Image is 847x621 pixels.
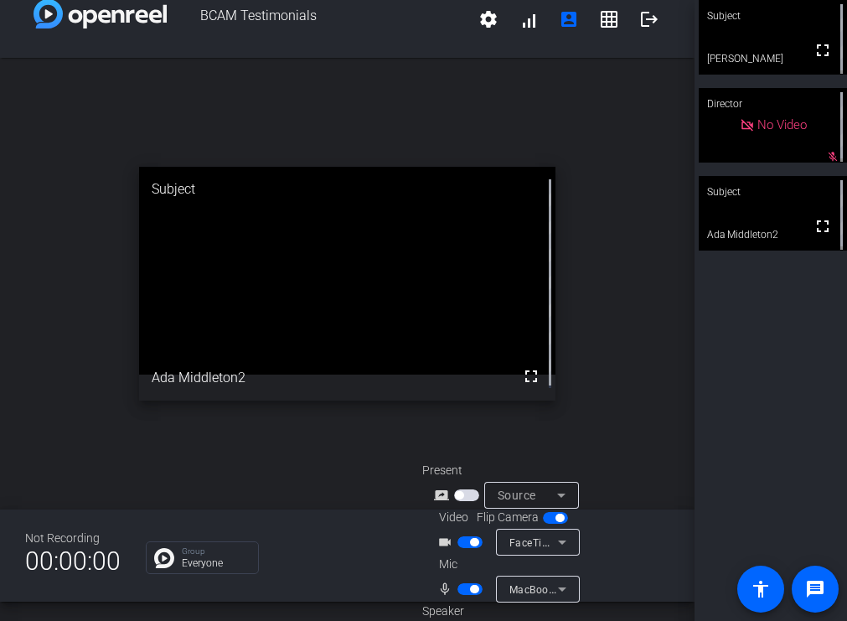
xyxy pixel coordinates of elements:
[559,9,579,29] mat-icon: account_box
[639,9,659,29] mat-icon: logout
[813,216,833,236] mat-icon: fullscreen
[439,509,468,526] span: Video
[182,547,250,556] p: Group
[25,541,121,582] span: 00:00:00
[25,530,121,547] div: Not Recording
[699,176,847,208] div: Subject
[422,556,590,573] div: Mic
[699,88,847,120] div: Director
[434,485,454,505] mat-icon: screen_share_outline
[478,9,498,29] mat-icon: settings
[509,536,682,549] span: FaceTime HD Camera (1C1C:B782)
[757,117,807,132] span: No Video
[498,489,536,502] span: Source
[509,582,677,596] span: MacBook Air Microphone (Built-in)
[813,40,833,60] mat-icon: fullscreen
[477,509,539,526] span: Flip Camera
[805,579,825,599] mat-icon: message
[154,548,174,568] img: Chat Icon
[437,579,457,599] mat-icon: mic_none
[139,167,555,212] div: Subject
[182,558,250,568] p: Everyone
[422,603,523,620] div: Speaker
[751,579,771,599] mat-icon: accessibility
[521,366,541,386] mat-icon: fullscreen
[437,532,457,552] mat-icon: videocam_outline
[422,462,590,479] div: Present
[599,9,619,29] mat-icon: grid_on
